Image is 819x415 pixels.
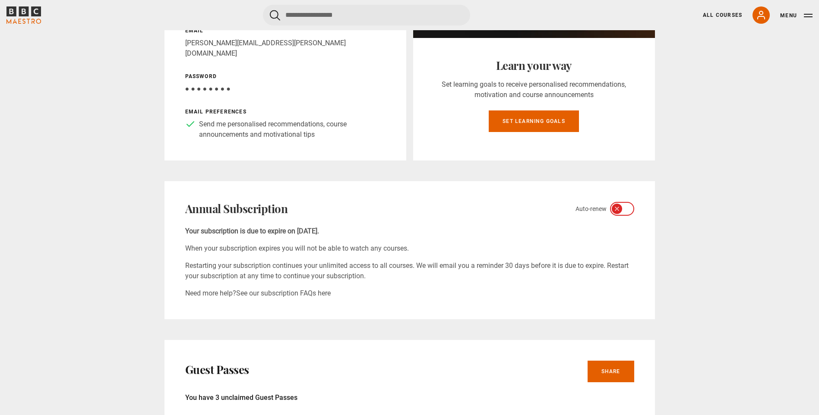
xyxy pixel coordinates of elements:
h2: Learn your way [434,59,634,72]
a: All Courses [703,11,742,19]
button: Submit the search query [270,10,280,21]
a: Share [588,361,634,382]
b: Your subscription is due to expire on [DATE]. [185,227,319,235]
svg: BBC Maestro [6,6,41,24]
p: Password [185,72,386,80]
a: See our subscription FAQs here [236,289,331,297]
p: Email [185,27,386,35]
p: Email preferences [185,108,386,116]
p: You have 3 unclaimed Guest Passes [185,393,634,403]
input: Search [263,5,470,25]
p: Need more help? [185,288,634,299]
p: Send me personalised recommendations, course announcements and motivational tips [199,119,386,140]
p: Restarting your subscription continues your unlimited access to all courses. We will email you a ... [185,261,634,281]
h2: Guest Passes [185,363,249,377]
span: Auto-renew [576,204,607,214]
button: Toggle navigation [780,11,813,20]
p: [PERSON_NAME][EMAIL_ADDRESS][PERSON_NAME][DOMAIN_NAME] [185,38,386,59]
p: When your subscription expires you will not be able to watch any courses. [185,243,634,254]
h2: Annual Subscription [185,202,288,216]
span: ● ● ● ● ● ● ● ● [185,85,231,93]
a: Set learning goals [489,110,579,132]
p: Set learning goals to receive personalised recommendations, motivation and course announcements [434,79,634,100]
